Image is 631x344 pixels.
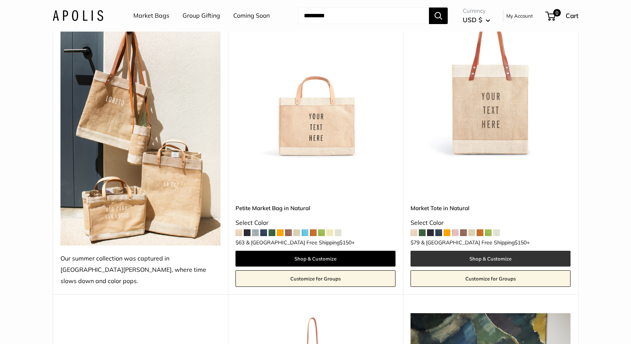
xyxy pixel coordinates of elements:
[53,10,103,21] img: Apolis
[553,9,561,17] span: 0
[133,10,169,21] a: Market Bags
[463,14,490,26] button: USD $
[421,240,530,245] span: & [GEOGRAPHIC_DATA] Free Shipping +
[183,10,220,21] a: Group Gifting
[566,12,578,20] span: Cart
[411,239,420,246] span: $79
[411,251,571,267] a: Shop & Customize
[411,217,571,229] div: Select Color
[233,10,270,21] a: Coming Soon
[546,10,578,22] a: 0 Cart
[6,315,80,338] iframe: Sign Up via Text for Offers
[340,239,352,246] span: $150
[235,204,396,212] a: Petite Market Bag in Natural
[246,240,355,245] span: & [GEOGRAPHIC_DATA] Free Shipping +
[298,8,429,24] input: Search...
[235,270,396,287] a: Customize for Groups
[429,8,448,24] button: Search
[60,253,220,287] div: Our summer collection was captured in [GEOGRAPHIC_DATA][PERSON_NAME], where time slows down and c...
[411,270,571,287] a: Customize for Groups
[463,6,490,16] span: Currency
[235,251,396,267] a: Shop & Customize
[235,217,396,229] div: Select Color
[411,204,571,212] a: Market Tote in Natural
[235,239,245,246] span: $63
[463,16,482,24] span: USD $
[515,239,527,246] span: $150
[506,11,533,20] a: My Account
